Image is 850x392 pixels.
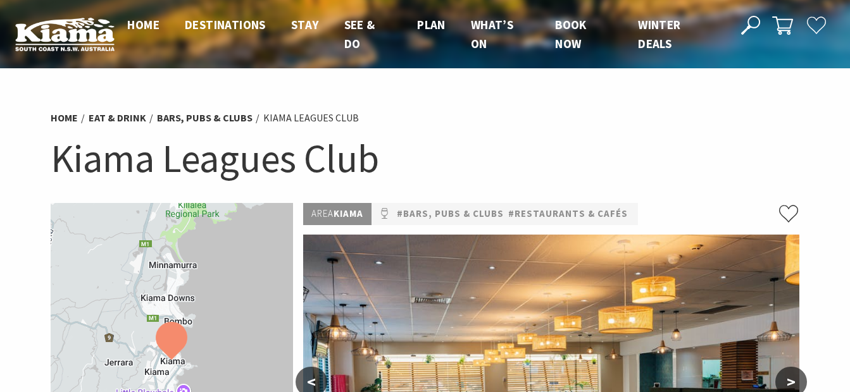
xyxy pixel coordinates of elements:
[508,206,628,222] a: #Restaurants & Cafés
[291,17,319,32] span: Stay
[15,17,115,51] img: Kiama Logo
[51,111,78,125] a: Home
[185,17,266,32] span: Destinations
[311,207,334,219] span: Area
[417,17,446,32] span: Plan
[638,17,680,51] span: Winter Deals
[127,17,159,32] span: Home
[263,110,359,126] li: Kiama Leagues Club
[303,203,372,225] p: Kiama
[51,133,800,184] h1: Kiama Leagues Club
[115,15,726,54] nav: Main Menu
[89,111,146,125] a: Eat & Drink
[344,17,375,51] span: See & Do
[471,17,513,51] span: What’s On
[555,17,587,51] span: Book now
[157,111,253,125] a: Bars, Pubs & Clubs
[397,206,504,222] a: #Bars, Pubs & Clubs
